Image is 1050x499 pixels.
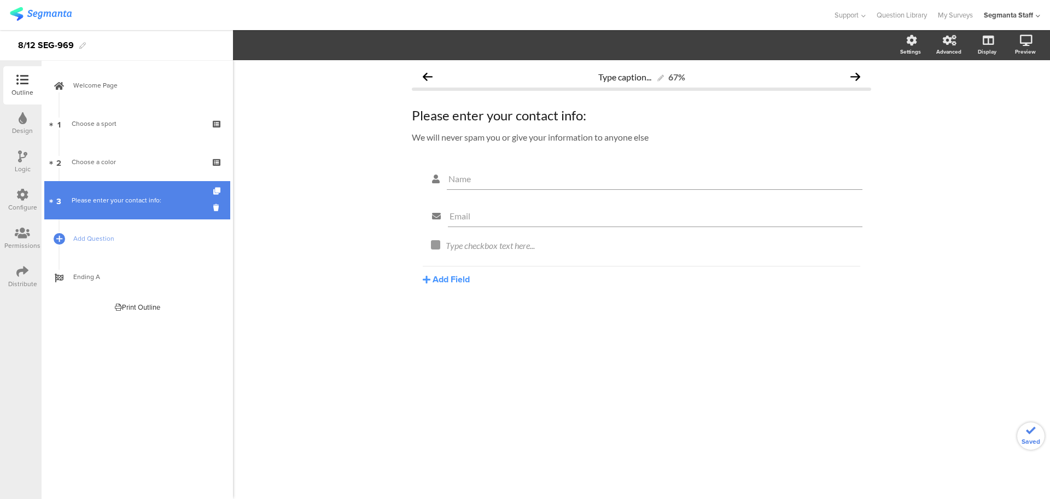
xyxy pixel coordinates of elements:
[213,188,223,195] i: Duplicate
[15,164,31,174] div: Logic
[835,10,859,20] span: Support
[1015,48,1036,56] div: Preview
[18,37,74,54] div: 8/12 SEG-969
[450,211,861,221] input: Type field title...
[900,48,921,56] div: Settings
[44,258,230,296] a: Ending A
[598,72,651,82] span: Type caption...
[984,10,1033,20] div: Segmanta Staff
[412,132,871,142] div: We will never spam you or give your information to anyone else
[448,173,861,184] input: Type field title...
[213,202,223,213] i: Delete
[44,105,230,143] a: 1 Choose a sport
[412,107,871,124] div: Please enter your contact info:
[57,118,61,130] span: 1
[12,126,33,136] div: Design
[115,302,160,312] div: Print Outline
[72,195,202,206] div: Please enter your contact info:
[73,271,213,282] span: Ending A
[44,143,230,181] a: 2 Choose a color
[936,48,961,56] div: Advanced
[446,240,855,251] div: Type checkbox text here...
[668,72,685,82] div: 67%
[11,88,33,97] div: Outline
[978,48,996,56] div: Display
[44,66,230,105] a: Welcome Page
[423,273,470,286] button: Add Field
[73,80,213,91] span: Welcome Page
[56,156,61,168] span: 2
[73,233,213,244] span: Add Question
[44,181,230,219] a: 3 Please enter your contact info:
[72,156,202,167] div: Choose a color
[8,202,37,212] div: Configure
[72,118,202,129] div: Choose a sport
[56,194,61,206] span: 3
[1022,437,1040,446] span: Saved
[4,241,40,251] div: Permissions
[8,279,37,289] div: Distribute
[10,7,72,21] img: segmanta logo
